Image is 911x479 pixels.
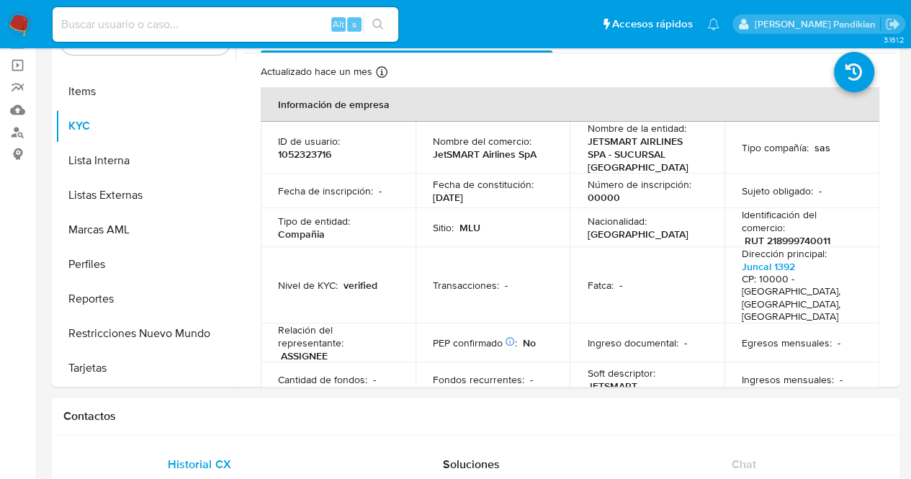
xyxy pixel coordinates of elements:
p: - [683,336,686,349]
p: Relación del representante : [278,323,398,349]
button: Marcas AML [55,212,235,247]
span: Accesos rápidos [612,17,693,32]
p: - [505,279,508,292]
p: Fecha de inscripción : [278,184,373,197]
span: s [352,17,356,31]
p: 1052323716 [278,148,331,161]
p: Tipo de entidad : [278,215,350,228]
button: Tarjetas [55,351,235,385]
p: Ingresos mensuales : [742,373,834,386]
button: Items [55,74,235,109]
a: Juncal 1392 [742,259,795,274]
p: RUT 218999740011 [745,234,830,247]
button: Reportes [55,282,235,316]
button: Listas Externas [55,178,235,212]
button: KYC [55,109,235,143]
span: Alt [333,17,344,31]
p: Sujeto obligado : [742,184,813,197]
p: JETSMART AIRLINES SPA - SUCURSAL [GEOGRAPHIC_DATA] [587,135,701,174]
p: Actualizado hace un mes [261,65,372,79]
p: ID de usuario : [278,135,340,148]
p: ASSIGNEE [281,349,328,362]
p: JETSMART [587,380,637,393]
p: Fatca : [587,279,613,292]
p: Nacionalidad : [587,215,646,228]
p: - [840,373,843,386]
p: - [530,373,533,386]
p: Cantidad de fondos : [278,373,367,386]
p: JetSMART Airlines SpA [433,148,537,161]
span: Historial CX [168,456,230,473]
p: Nombre de la entidad : [587,122,686,135]
h4: CP: 10000 - [GEOGRAPHIC_DATA], [GEOGRAPHIC_DATA], [GEOGRAPHIC_DATA] [742,273,856,323]
p: - [819,184,822,197]
span: 3.161.2 [883,34,904,45]
p: Dirección principal : [742,247,827,260]
p: Sitio : [433,221,454,234]
p: Identificación del comercio : [742,208,862,234]
a: Notificaciones [707,18,719,30]
p: Fondos recurrentes : [433,373,524,386]
button: Perfiles [55,247,235,282]
a: Salir [885,17,900,32]
p: PEP confirmado : [433,336,517,349]
button: Restricciones Nuevo Mundo [55,316,235,351]
p: Número de inscripción : [587,178,691,191]
p: Ingreso documental : [587,336,678,349]
p: verified [344,279,377,292]
p: MLU [459,221,480,234]
p: [GEOGRAPHIC_DATA] [587,228,688,241]
p: Fecha de constitución : [433,178,534,191]
p: Egresos mensuales : [742,336,832,349]
p: No [523,336,536,349]
p: - [838,336,840,349]
p: Nombre del comercio : [433,135,531,148]
p: Tipo compañía : [742,141,809,154]
th: Información de empresa [261,87,879,122]
p: Transacciones : [433,279,499,292]
p: - [373,373,376,386]
p: sas [814,141,830,154]
p: agostina.bazzano@mercadolibre.com [754,17,880,31]
button: Lista Interna [55,143,235,178]
p: Soft descriptor : [587,367,655,380]
p: [DATE] [433,191,463,204]
span: Chat [732,456,756,473]
p: Compañia [278,228,325,241]
p: 00000 [587,191,619,204]
p: - [619,279,621,292]
input: Buscar usuario o caso... [53,15,398,34]
span: Soluciones [443,456,500,473]
button: search-icon [363,14,392,35]
p: Nivel de KYC : [278,279,338,292]
p: - [379,184,382,197]
h1: Contactos [63,409,888,424]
